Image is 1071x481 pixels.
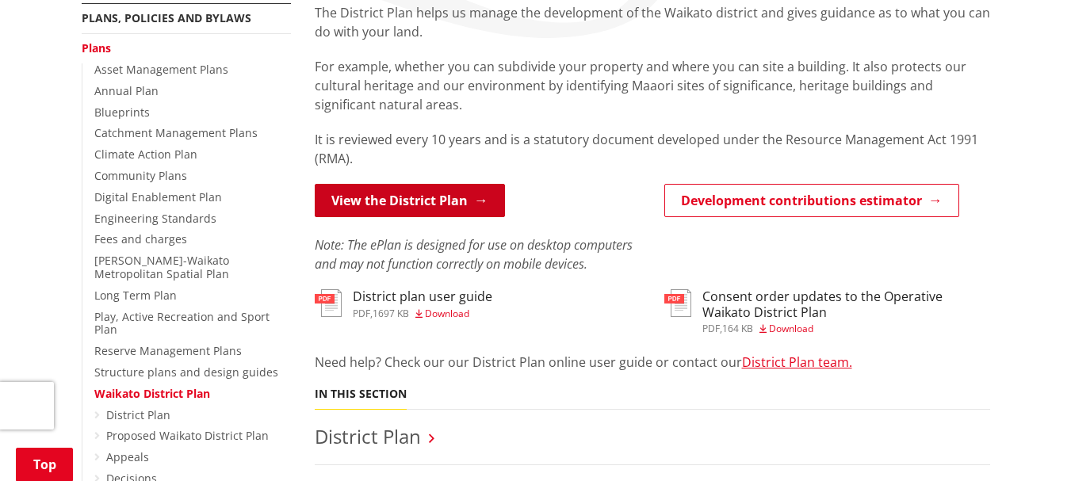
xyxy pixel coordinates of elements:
a: Waikato District Plan [94,386,210,401]
em: Note: The ePlan is designed for use on desktop computers and may not function correctly on mobile... [315,236,633,273]
a: Play, Active Recreation and Sport Plan [94,309,270,338]
h3: Consent order updates to the Operative Waikato District Plan [702,289,990,319]
a: Fees and charges [94,231,187,246]
a: Reserve Management Plans [94,343,242,358]
a: District plan user guide pdf,1697 KB Download [315,289,492,318]
a: Development contributions estimator [664,184,959,217]
a: Appeals [106,449,149,464]
span: Download [769,322,813,335]
img: document-pdf.svg [315,289,342,317]
a: Community Plans [94,168,187,183]
a: Annual Plan [94,83,159,98]
h3: District plan user guide [353,289,492,304]
span: Download [425,307,469,320]
p: It is reviewed every 10 years and is a statutory document developed under the Resource Management... [315,130,990,168]
div: , [702,324,990,334]
a: Plans [82,40,111,55]
a: Plans, policies and bylaws [82,10,251,25]
a: Engineering Standards [94,211,216,226]
a: Proposed Waikato District Plan [106,428,269,443]
h5: In this section [315,387,407,401]
img: document-pdf.svg [664,289,691,317]
iframe: Messenger Launcher [998,414,1055,471]
p: For example, whether you can subdivide your property and where you can site a building. It also p... [315,57,990,114]
a: Climate Action Plan [94,147,197,162]
a: Asset Management Plans [94,62,228,77]
a: Consent order updates to the Operative Waikato District Plan pdf,164 KB Download [664,289,990,333]
a: Digital Enablement Plan [94,189,222,204]
span: pdf [702,322,720,335]
a: District Plan team. [742,353,852,371]
a: View the District Plan [315,184,505,217]
div: , [353,309,492,319]
a: District Plan [315,423,421,449]
a: Top [16,448,73,481]
a: Structure plans and design guides [94,365,278,380]
a: Blueprints [94,105,150,120]
a: District Plan [106,407,170,422]
p: The District Plan helps us manage the development of the Waikato district and gives guidance as t... [315,3,990,41]
span: 1697 KB [373,307,409,320]
a: [PERSON_NAME]-Waikato Metropolitan Spatial Plan [94,253,229,281]
span: 164 KB [722,322,753,335]
a: Long Term Plan [94,288,177,303]
a: Catchment Management Plans [94,125,258,140]
span: pdf [353,307,370,320]
p: Need help? Check our our District Plan online user guide or contact our [315,353,990,372]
